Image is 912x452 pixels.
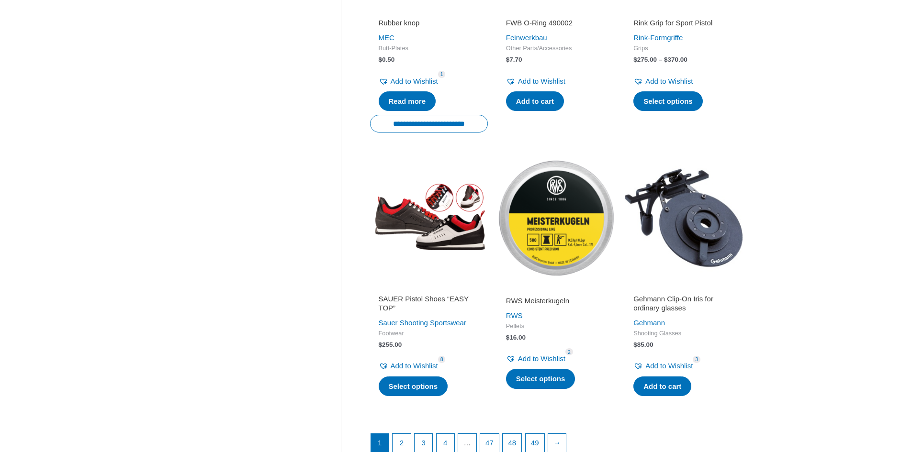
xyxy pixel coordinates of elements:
[506,334,510,341] span: $
[379,341,383,348] span: $
[506,33,547,42] a: Feinwerkbau
[506,56,522,63] bdi: 7.70
[693,356,700,363] span: 3
[633,91,703,111] a: Select options for “Rink Grip for Sport Pistol”
[506,283,607,294] iframe: Customer reviews powered by Trustpilot
[393,434,411,452] a: Page 2
[506,18,607,28] h2: FWB O-Ring 490002
[633,33,683,42] a: Rink-Formgriffe
[379,5,479,16] iframe: Customer reviews powered by Trustpilot
[506,296,607,309] a: RWS Meisterkugeln
[379,330,479,338] span: Footwear
[379,359,438,373] a: Add to Wishlist
[633,18,734,31] a: Rink Grip for Sport Pistol
[379,75,438,88] a: Add to Wishlist
[633,75,693,88] a: Add to Wishlist
[379,33,394,42] a: MEC
[438,356,446,363] span: 8
[506,75,565,88] a: Add to Wishlist
[633,359,693,373] a: Add to Wishlist
[625,159,743,276] img: Gehmann Clip-On Iris
[379,56,383,63] span: $
[506,311,523,320] a: RWS
[379,283,479,294] iframe: Customer reviews powered by Trustpilot
[633,56,637,63] span: $
[506,44,607,53] span: Other Parts/Accessories
[645,77,693,85] span: Add to Wishlist
[437,434,455,452] a: Page 4
[664,56,687,63] bdi: 370.00
[506,91,564,111] a: Add to cart: “FWB O-Ring 490002”
[633,18,734,28] h2: Rink Grip for Sport Pistol
[645,362,693,370] span: Add to Wishlist
[633,5,734,16] iframe: Customer reviews powered by Trustpilot
[379,341,402,348] bdi: 255.00
[506,18,607,31] a: FWB O-Ring 490002
[506,334,526,341] bdi: 16.00
[370,159,488,276] img: SAUER Pistol Shoes "EASY TOP"
[379,294,479,313] h2: SAUER Pistol Shoes “EASY TOP”
[633,319,665,327] a: Gehmann
[379,18,479,28] h2: Rubber knop
[664,56,668,63] span: $
[458,434,476,452] span: …
[518,354,565,363] span: Add to Wishlist
[379,319,466,327] a: Sauer Shooting Sportswear
[503,434,521,452] a: Page 48
[548,434,566,452] a: →
[379,376,448,397] a: Select options for “SAUER Pistol Shoes "EASY TOP"”
[633,341,637,348] span: $
[633,44,734,53] span: Grips
[506,369,575,389] a: Select options for “RWS Meisterkugeln”
[633,294,734,313] h2: Gehmann Clip-On Iris for ordinary glasses
[379,91,436,111] a: Read more about “Rubber knop”
[371,434,389,452] span: Page 1
[379,18,479,31] a: Rubber knop
[480,434,499,452] a: Page 47
[506,296,607,306] h2: RWS Meisterkugeln
[633,341,653,348] bdi: 85.00
[438,71,446,78] span: 1
[633,56,657,63] bdi: 275.00
[633,330,734,338] span: Shooting Glasses
[526,434,544,452] a: Page 49
[506,5,607,16] iframe: Customer reviews powered by Trustpilot
[379,44,479,53] span: Butt-Plates
[659,56,663,63] span: –
[633,376,691,397] a: Add to cart: “Gehmann Clip-On Iris for ordinary glasses”
[633,294,734,317] a: Gehmann Clip-On Iris for ordinary glasses
[415,434,433,452] a: Page 3
[518,77,565,85] span: Add to Wishlist
[506,56,510,63] span: $
[391,77,438,85] span: Add to Wishlist
[506,352,565,365] a: Add to Wishlist
[379,294,479,317] a: SAUER Pistol Shoes “EASY TOP”
[379,56,395,63] bdi: 0.50
[506,322,607,331] span: Pellets
[391,362,438,370] span: Add to Wishlist
[497,159,615,276] img: RWS Meisterkugeln
[633,283,734,294] iframe: Customer reviews powered by Trustpilot
[565,348,573,355] span: 2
